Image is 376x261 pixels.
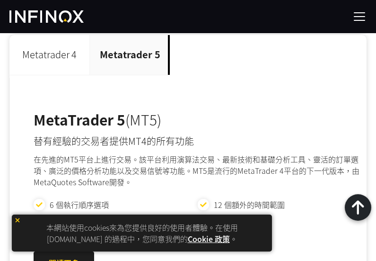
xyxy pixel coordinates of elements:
a: Cookie 政策 [188,233,230,244]
strong: MetaTrader 5 [34,109,125,130]
p: 12 個額外的時間範圍 [214,199,285,210]
p: Metatrader 4 [9,35,90,75]
p: 6 個執行順序選項 [50,199,109,210]
p: 本網站使用cookies來為您提供良好的使用者體驗。在使用 [DOMAIN_NAME] 的過程中，您同意我們的 。 [17,219,267,247]
h4: 替有經驗的交易者提供MT4的所有功能 [34,135,362,148]
h3: (MT5) [34,111,362,128]
p: 在先進的MT5平台上進行交易。該平台利用演算法交易、最新技術和基礎分析工具、靈活的訂單選項、廣泛的價格分析功能以及交易信號等功能。MT5是流行的MetaTrader 4平台的下一代版本，由Met... [34,153,362,188]
p: Metatrader 5 [90,35,170,75]
img: yellow close icon [14,217,21,224]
